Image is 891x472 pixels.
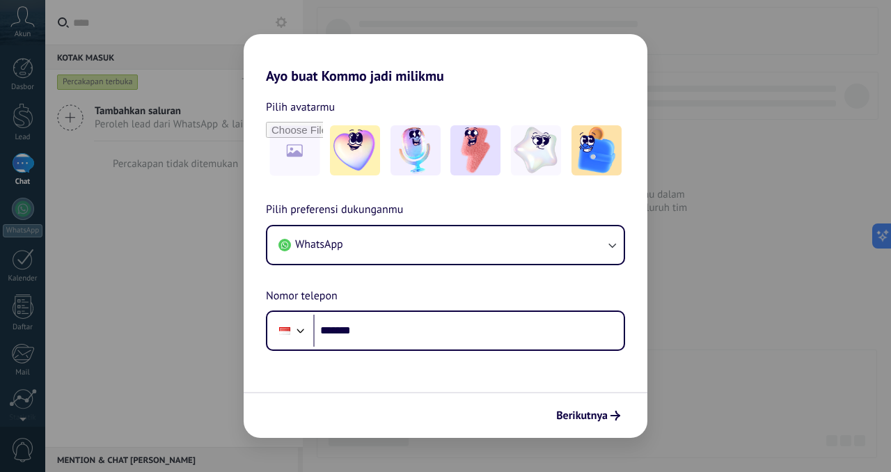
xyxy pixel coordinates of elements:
span: Berikutnya [556,411,608,420]
span: Pilih preferensi dukunganmu [266,201,403,219]
div: Indonesia: + 62 [271,316,298,345]
img: -4.jpeg [511,125,561,175]
img: -2.jpeg [391,125,441,175]
h2: Ayo buat Kommo jadi milikmu [244,34,647,84]
img: -3.jpeg [450,125,500,175]
img: -5.jpeg [571,125,622,175]
button: Berikutnya [550,404,626,427]
span: Nomor telepon [266,288,338,306]
button: WhatsApp [267,226,624,264]
img: -1.jpeg [330,125,380,175]
span: WhatsApp [295,237,343,251]
span: Pilih avatarmu [266,98,335,116]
